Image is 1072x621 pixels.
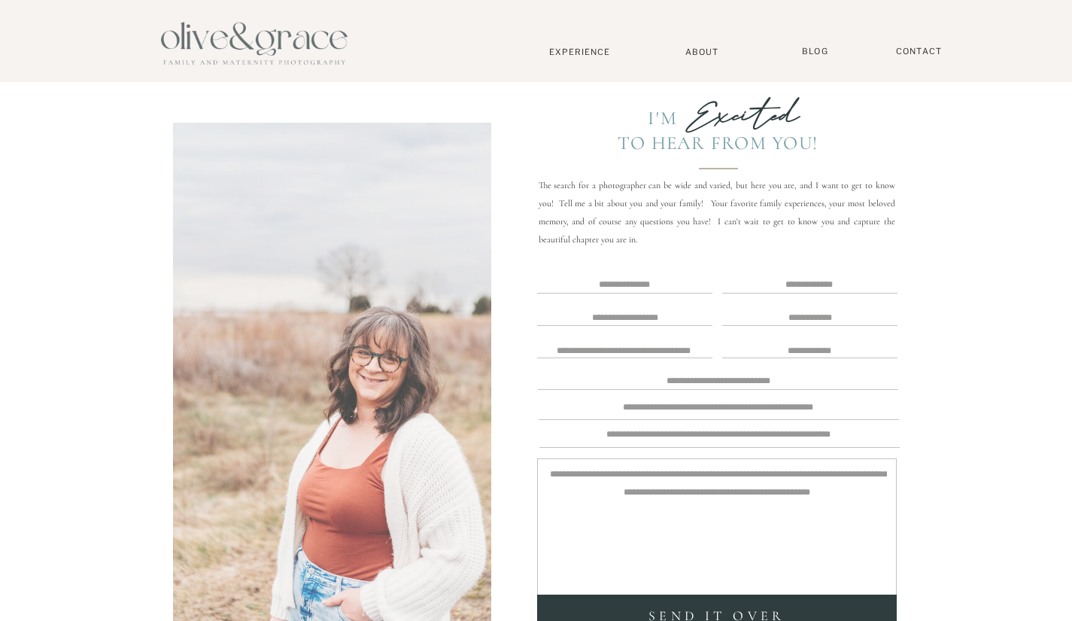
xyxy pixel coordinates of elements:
div: To Hear from you! [607,132,829,154]
b: Excited [686,93,800,137]
a: Experience [530,47,630,57]
div: I'm [626,107,679,129]
a: Contact [889,46,949,57]
a: About [679,47,725,56]
a: BLOG [797,46,834,57]
p: The search for a photographer can be wide and varied, but here you are, and I want to get to know... [539,176,895,232]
